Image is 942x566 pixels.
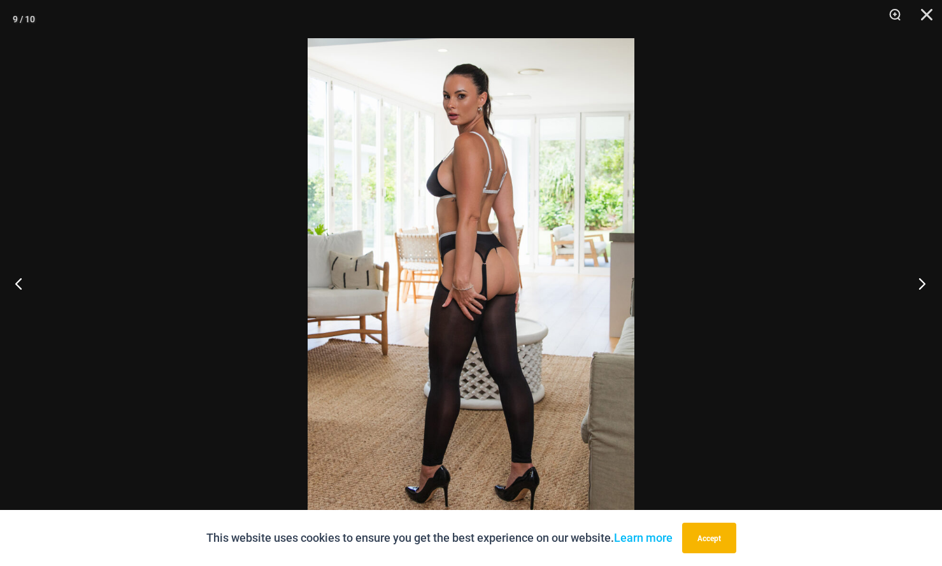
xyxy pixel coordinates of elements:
[614,531,673,544] a: Learn more
[894,251,942,315] button: Next
[206,528,673,548] p: This website uses cookies to ensure you get the best experience on our website.
[13,10,35,29] div: 9 / 10
[682,523,736,553] button: Accept
[308,38,634,528] img: Electric Illusion Noir 1521 Bra 611 Micro 552 Tights 04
